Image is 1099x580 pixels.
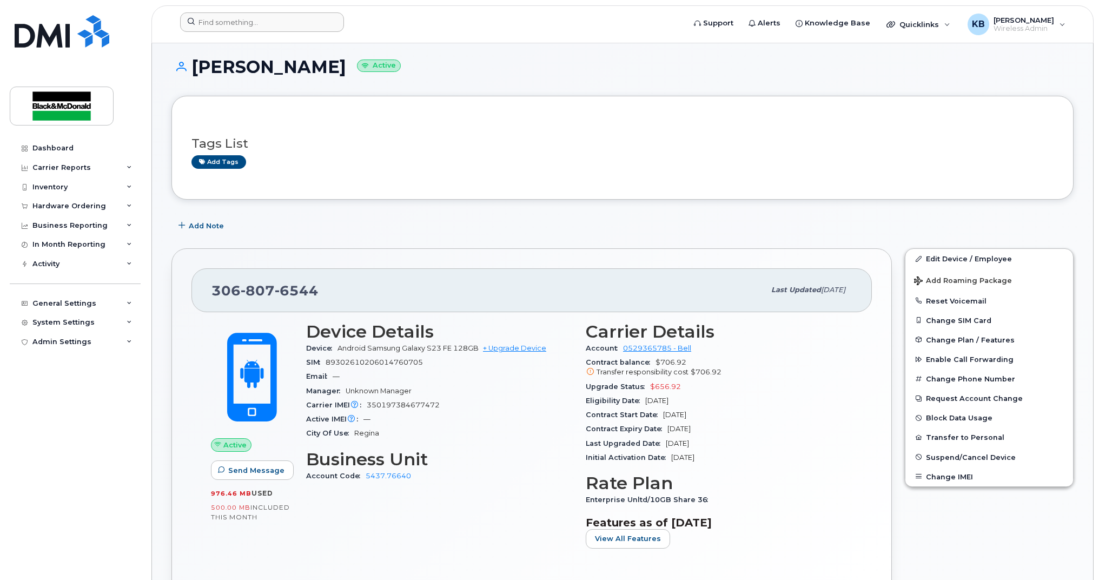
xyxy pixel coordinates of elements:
span: — [333,372,340,380]
span: View All Features [595,533,661,544]
span: Upgrade Status [586,383,650,391]
span: Contract Expiry Date [586,425,667,433]
button: Change Phone Number [905,369,1073,388]
span: used [251,489,273,497]
span: 306 [211,282,319,299]
span: Suspend/Cancel Device [926,453,1016,461]
button: Suspend/Cancel Device [905,447,1073,467]
button: Change SIM Card [905,311,1073,330]
span: $706.92 [586,358,852,378]
span: Contract balance [586,358,656,366]
span: Email [306,372,333,380]
button: Add Roaming Package [905,269,1073,291]
h3: Tags List [191,137,1054,150]
span: 6544 [275,282,319,299]
a: + Upgrade Device [483,344,546,352]
span: Last updated [771,286,821,294]
button: Reset Voicemail [905,291,1073,311]
button: Change IMEI [905,467,1073,486]
span: 350197384677472 [367,401,440,409]
span: Account Code [306,472,366,480]
button: Change Plan / Features [905,330,1073,350]
span: Active IMEI [306,415,363,423]
span: [DATE] [671,453,694,462]
small: Active [357,60,401,72]
button: Add Note [171,216,233,235]
span: 500.00 MB [211,504,250,511]
button: Send Message [211,460,294,480]
span: [DATE] [645,397,668,405]
a: Edit Device / Employee [905,249,1073,268]
button: Transfer to Personal [905,427,1073,447]
button: Request Account Change [905,388,1073,408]
h1: [PERSON_NAME] [171,57,1074,76]
span: Add Note [189,221,224,231]
span: Active [223,440,247,450]
h3: Rate Plan [586,473,852,493]
span: Account [586,344,623,352]
span: Contract Start Date [586,411,663,419]
a: Add tags [191,155,246,169]
span: Add Roaming Package [914,276,1012,287]
span: Change Plan / Features [926,335,1015,344]
span: Send Message [228,465,284,476]
span: Transfer responsibility cost [597,368,688,376]
h3: Device Details [306,322,573,341]
button: Enable Call Forwarding [905,350,1073,369]
span: 89302610206014760705 [326,358,423,366]
span: Enterprise Unltd/10GB Share 36 [586,496,713,504]
span: [DATE] [667,425,691,433]
button: View All Features [586,529,670,549]
span: Last Upgraded Date [586,439,666,447]
span: [DATE] [666,439,689,447]
a: 5437.76640 [366,472,411,480]
span: Regina [354,429,379,437]
span: Eligibility Date [586,397,645,405]
span: SIM [306,358,326,366]
span: $656.92 [650,383,681,391]
span: Unknown Manager [346,387,412,395]
span: included this month [211,503,290,521]
span: [DATE] [663,411,686,419]
span: Device [306,344,337,352]
button: Block Data Usage [905,408,1073,427]
span: City Of Use [306,429,354,437]
span: 976.46 MB [211,490,251,497]
span: — [363,415,370,423]
span: Initial Activation Date [586,453,671,462]
span: $706.92 [691,368,721,376]
h3: Features as of [DATE] [586,516,852,529]
h3: Business Unit [306,450,573,469]
a: 0529365785 - Bell [623,344,691,352]
h3: Carrier Details [586,322,852,341]
span: [DATE] [821,286,845,294]
span: Manager [306,387,346,395]
span: Enable Call Forwarding [926,355,1014,364]
span: Android Samsung Galaxy S23 FE 128GB [337,344,479,352]
span: 807 [241,282,275,299]
span: Carrier IMEI [306,401,367,409]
